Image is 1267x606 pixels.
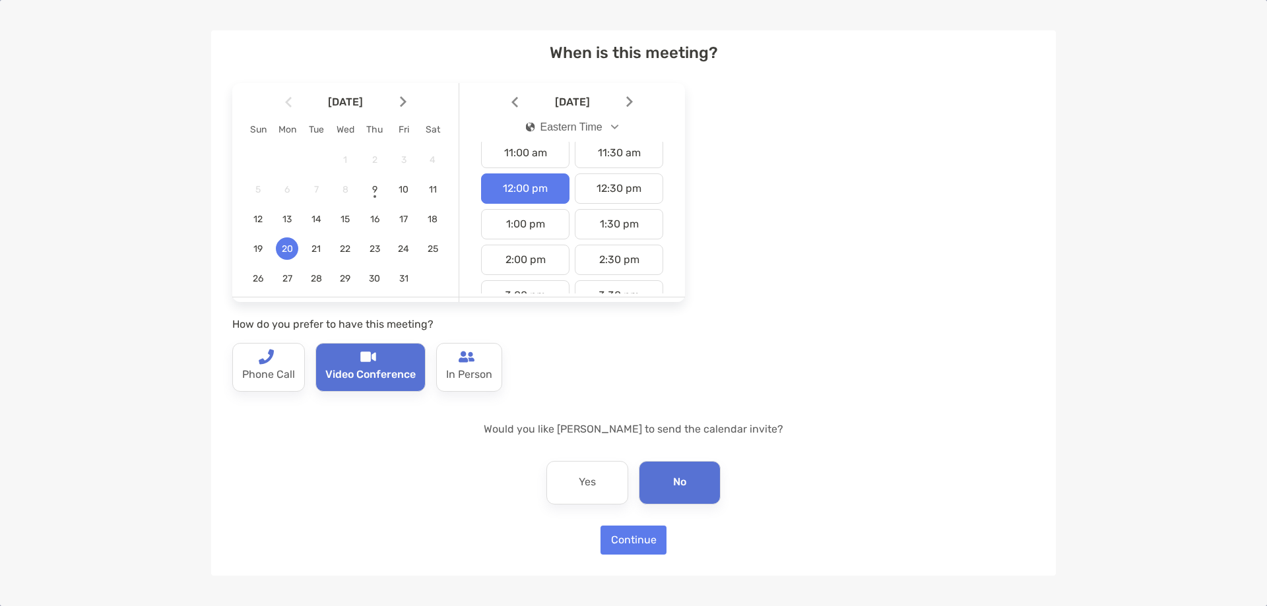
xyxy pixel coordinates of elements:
span: 1 [334,154,356,166]
div: 11:30 am [575,138,663,168]
p: How do you prefer to have this meeting? [232,316,685,332]
p: Phone Call [242,365,295,386]
span: 4 [422,154,444,166]
span: 29 [334,273,356,284]
span: 14 [305,214,327,225]
img: Open dropdown arrow [611,125,619,129]
span: 21 [305,243,327,255]
span: 6 [276,184,298,195]
span: 28 [305,273,327,284]
img: Arrow icon [285,96,292,107]
h4: When is this meeting? [232,44,1035,62]
span: 11 [422,184,444,195]
span: 20 [276,243,298,255]
img: Arrow icon [626,96,633,107]
div: Mon [273,124,302,135]
span: 23 [364,243,386,255]
p: Would you like [PERSON_NAME] to send the calendar invite? [232,421,1035,437]
div: 3:00 pm [481,280,569,311]
div: Tue [302,124,331,135]
div: Wed [331,124,360,135]
span: 3 [393,154,415,166]
div: 1:00 pm [481,209,569,239]
span: 13 [276,214,298,225]
span: 5 [247,184,269,195]
button: Continue [601,526,666,555]
div: Eastern Time [526,121,602,133]
span: 9 [364,184,386,195]
span: 18 [422,214,444,225]
div: 2:00 pm [481,245,569,275]
span: 30 [364,273,386,284]
p: In Person [446,365,492,386]
div: Fri [389,124,418,135]
img: type-call [258,349,274,365]
span: 8 [334,184,356,195]
span: 19 [247,243,269,255]
span: 25 [422,243,444,255]
span: 31 [393,273,415,284]
span: 10 [393,184,415,195]
img: type-call [459,349,474,365]
span: [DATE] [521,96,624,108]
span: 7 [305,184,327,195]
p: Video Conference [325,365,416,386]
span: 16 [364,214,386,225]
span: 12 [247,214,269,225]
span: [DATE] [294,96,397,108]
span: 27 [276,273,298,284]
div: 3:30 pm [575,280,663,311]
div: 12:00 pm [481,173,569,204]
div: Sat [418,124,447,135]
div: Thu [360,124,389,135]
button: iconEastern Time [515,112,630,142]
div: 2:30 pm [575,245,663,275]
span: 22 [334,243,356,255]
div: Sun [244,124,273,135]
p: No [673,472,686,493]
p: Yes [579,472,596,493]
span: 17 [393,214,415,225]
div: 12:30 pm [575,173,663,204]
span: 2 [364,154,386,166]
img: type-call [360,349,376,365]
div: 1:30 pm [575,209,663,239]
div: 11:00 am [481,138,569,168]
span: 26 [247,273,269,284]
span: 24 [393,243,415,255]
img: Arrow icon [511,96,518,107]
span: 15 [334,214,356,225]
img: Arrow icon [400,96,406,107]
img: icon [526,122,535,132]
